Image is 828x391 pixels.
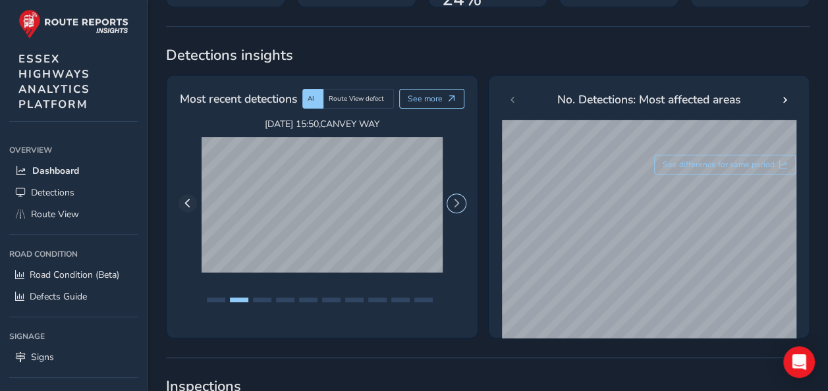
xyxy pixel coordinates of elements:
[391,298,410,302] button: Page 9
[18,51,90,112] span: ESSEX HIGHWAYS ANALYTICS PLATFORM
[202,118,443,130] span: [DATE] 15:50 , CANVEY WAY
[9,326,138,346] div: Signage
[302,89,323,109] div: AI
[447,194,466,213] button: Next Page
[9,346,138,368] a: Signs
[180,90,297,107] span: Most recent detections
[368,298,387,302] button: Page 8
[30,290,87,303] span: Defects Guide
[179,194,197,213] button: Previous Page
[323,89,394,109] div: Route View defect
[9,264,138,286] a: Road Condition (Beta)
[166,45,810,65] span: Detections insights
[9,286,138,307] a: Defects Guide
[654,155,796,174] button: See difference for same period
[31,351,54,363] span: Signs
[31,186,74,199] span: Detections
[276,298,294,302] button: Page 4
[414,298,433,302] button: Page 10
[783,346,815,378] div: Open Intercom Messenger
[9,182,138,203] a: Detections
[9,203,138,225] a: Route View
[399,89,464,109] button: See more
[253,298,271,302] button: Page 3
[9,244,138,264] div: Road Condition
[230,298,248,302] button: Page 2
[207,298,225,302] button: Page 1
[557,91,740,108] span: No. Detections: Most affected areas
[18,9,128,39] img: rr logo
[322,298,341,302] button: Page 6
[408,93,443,104] span: See more
[329,94,384,103] span: Route View defect
[299,298,317,302] button: Page 5
[663,159,775,170] span: See difference for same period
[9,160,138,182] a: Dashboard
[345,298,364,302] button: Page 7
[9,140,138,160] div: Overview
[308,94,314,103] span: AI
[32,165,79,177] span: Dashboard
[31,208,79,221] span: Route View
[30,269,119,281] span: Road Condition (Beta)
